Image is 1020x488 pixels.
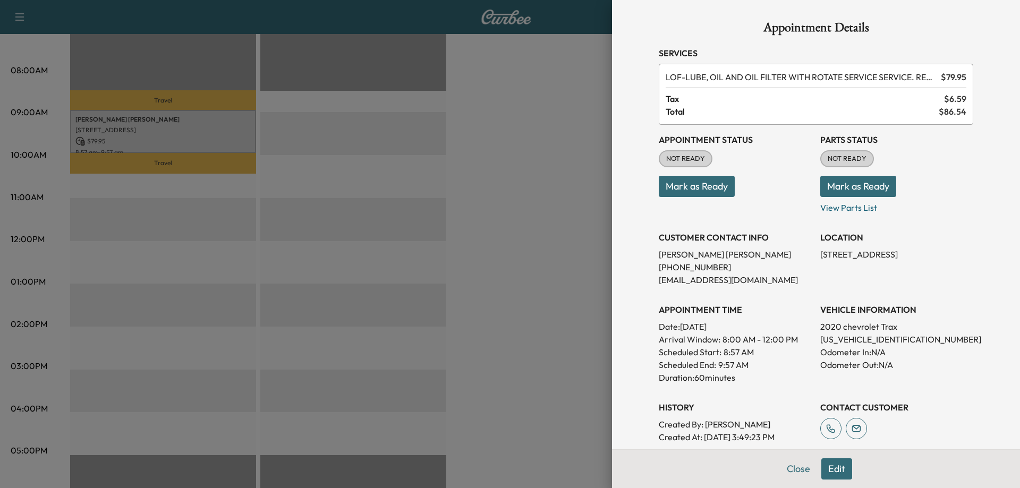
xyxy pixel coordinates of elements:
span: $ 79.95 [941,71,966,83]
p: Odometer Out: N/A [820,358,973,371]
h3: Appointment Status [659,133,812,146]
p: [EMAIL_ADDRESS][DOMAIN_NAME] [659,273,812,286]
span: LUBE, OIL AND OIL FILTER WITH ROTATE SERVICE SERVICE. RESET OIL LIFE MONITOR. HAZARDOUS WASTE FEE... [666,71,937,83]
span: NOT READY [821,153,873,164]
p: View Parts List [820,197,973,214]
span: $ 86.54 [939,105,966,118]
p: Created By : [PERSON_NAME] [659,418,812,431]
span: NOT READY [660,153,711,164]
p: 2020 chevrolet Trax [820,320,973,333]
span: 8:00 AM - 12:00 PM [722,333,798,346]
h3: CONTACT CUSTOMER [820,401,973,414]
h3: History [659,401,812,414]
h3: LOCATION [820,231,973,244]
button: Mark as Ready [820,176,896,197]
p: Duration: 60 minutes [659,371,812,384]
h3: APPOINTMENT TIME [659,303,812,316]
p: 9:57 AM [718,358,749,371]
p: [US_VEHICLE_IDENTIFICATION_NUMBER] [820,333,973,346]
button: Edit [821,458,852,480]
p: Arrival Window: [659,333,812,346]
h3: CUSTOMER CONTACT INFO [659,231,812,244]
button: Mark as Ready [659,176,735,197]
p: Scheduled End: [659,358,716,371]
h3: Parts Status [820,133,973,146]
span: Total [666,105,939,118]
p: Odometer In: N/A [820,346,973,358]
h1: Appointment Details [659,21,973,38]
p: [PHONE_NUMBER] [659,261,812,273]
p: 8:57 AM [724,346,754,358]
p: Created At : [DATE] 3:49:23 PM [659,431,812,443]
button: Close [780,458,817,480]
p: [PERSON_NAME] [PERSON_NAME] [659,248,812,261]
p: Scheduled Start: [659,346,721,358]
h3: VEHICLE INFORMATION [820,303,973,316]
span: Tax [666,92,944,105]
h3: Services [659,47,973,59]
p: Date: [DATE] [659,320,812,333]
span: $ 6.59 [944,92,966,105]
p: [STREET_ADDRESS] [820,248,973,261]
